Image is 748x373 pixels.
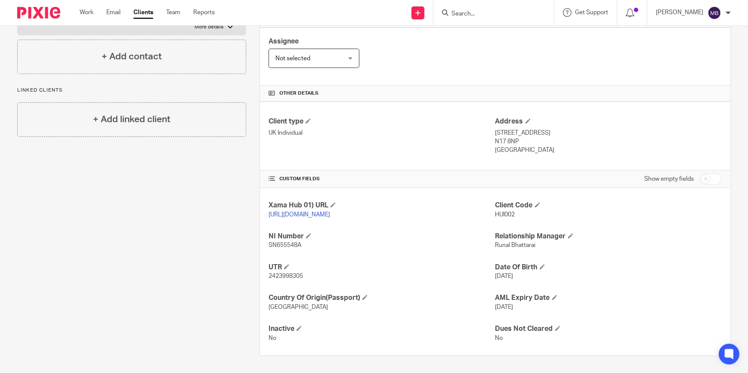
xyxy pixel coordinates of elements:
[269,232,495,241] h4: NI Number
[269,201,495,210] h4: Xama Hub 01) URL
[495,117,722,126] h4: Address
[495,242,536,248] span: Runal Bhattarai
[269,129,495,137] p: UK Individual
[269,263,495,272] h4: UTR
[495,146,722,154] p: [GEOGRAPHIC_DATA]
[193,8,215,17] a: Reports
[275,55,310,62] span: Not selected
[269,38,299,45] span: Assignee
[166,8,180,17] a: Team
[269,335,276,341] span: No
[93,113,170,126] h4: + Add linked client
[17,7,60,18] img: Pixie
[495,293,722,302] h4: AML Expiry Date
[644,175,694,183] label: Show empty fields
[269,176,495,182] h4: CUSTOM FIELDS
[495,212,515,218] span: HUI002
[269,293,495,302] h4: Country Of Origin(Passport)
[495,273,513,279] span: [DATE]
[495,201,722,210] h4: Client Code
[80,8,93,17] a: Work
[269,324,495,333] h4: Inactive
[451,10,528,18] input: Search
[495,324,722,333] h4: Dues Not Cleared
[17,87,246,94] p: Linked clients
[656,8,703,17] p: [PERSON_NAME]
[269,117,495,126] h4: Client type
[269,242,301,248] span: SN655548A
[106,8,121,17] a: Email
[102,50,162,63] h4: + Add contact
[575,9,608,15] span: Get Support
[269,304,328,310] span: [GEOGRAPHIC_DATA]
[495,232,722,241] h4: Relationship Manager
[495,129,722,137] p: [STREET_ADDRESS]
[495,335,503,341] span: No
[269,273,303,279] span: 2423998305
[708,6,721,20] img: svg%3E
[495,137,722,146] p: N17 8NP
[195,24,223,31] p: More details
[279,90,318,97] span: Other details
[133,8,153,17] a: Clients
[495,263,722,272] h4: Date Of Birth
[269,212,330,218] a: [URL][DOMAIN_NAME]
[495,304,513,310] span: [DATE]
